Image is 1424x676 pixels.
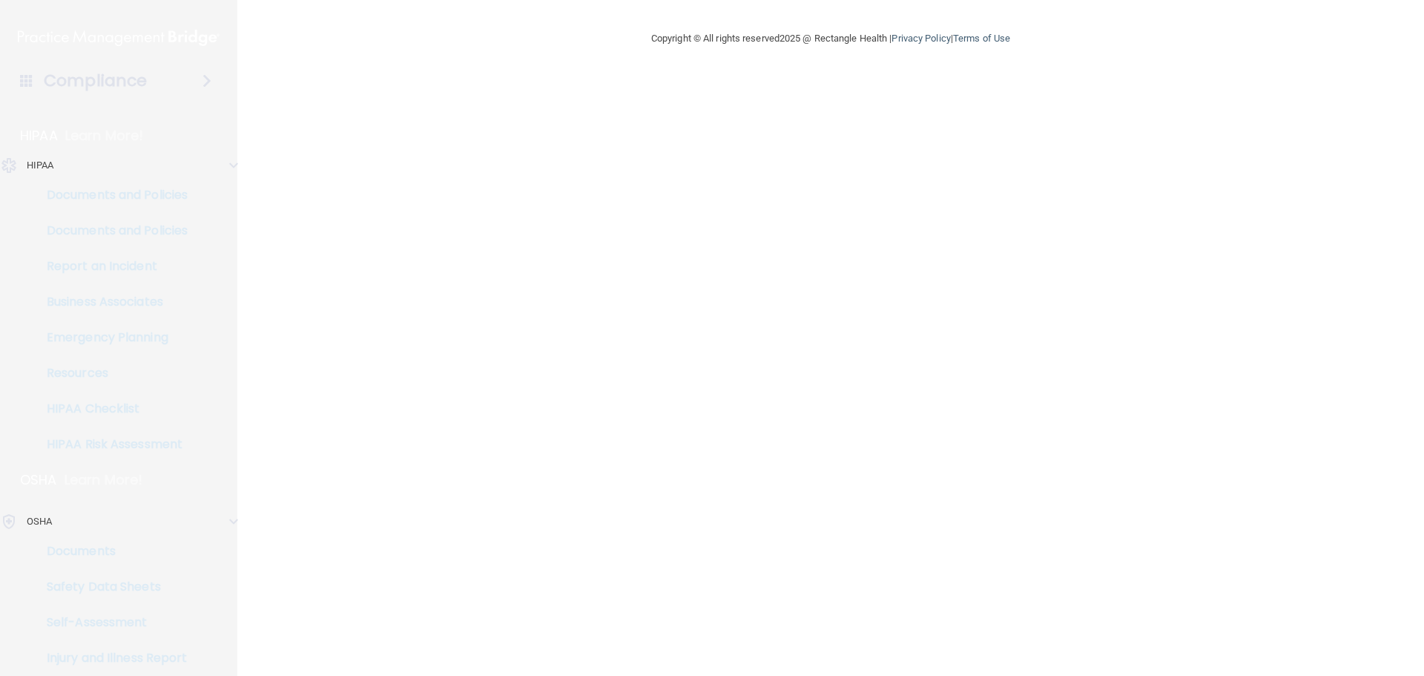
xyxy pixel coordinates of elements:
p: HIPAA [20,127,58,145]
p: Documents and Policies [10,223,212,238]
h4: Compliance [44,70,147,91]
p: OSHA [27,513,52,531]
p: Business Associates [10,295,212,309]
p: Self-Assessment [10,615,212,630]
p: Learn More! [65,471,143,489]
p: Injury and Illness Report [10,651,212,666]
p: Report an Incident [10,259,212,274]
p: Safety Data Sheets [10,580,212,594]
p: HIPAA [27,157,54,174]
img: PMB logo [18,23,220,53]
div: Copyright © All rights reserved 2025 @ Rectangle Health | | [560,15,1101,62]
p: Emergency Planning [10,330,212,345]
p: Resources [10,366,212,381]
p: Documents [10,544,212,559]
p: HIPAA Risk Assessment [10,437,212,452]
p: HIPAA Checklist [10,401,212,416]
p: Learn More! [65,127,144,145]
a: Terms of Use [953,33,1010,44]
a: Privacy Policy [891,33,950,44]
p: OSHA [20,471,57,489]
p: Documents and Policies [10,188,212,203]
